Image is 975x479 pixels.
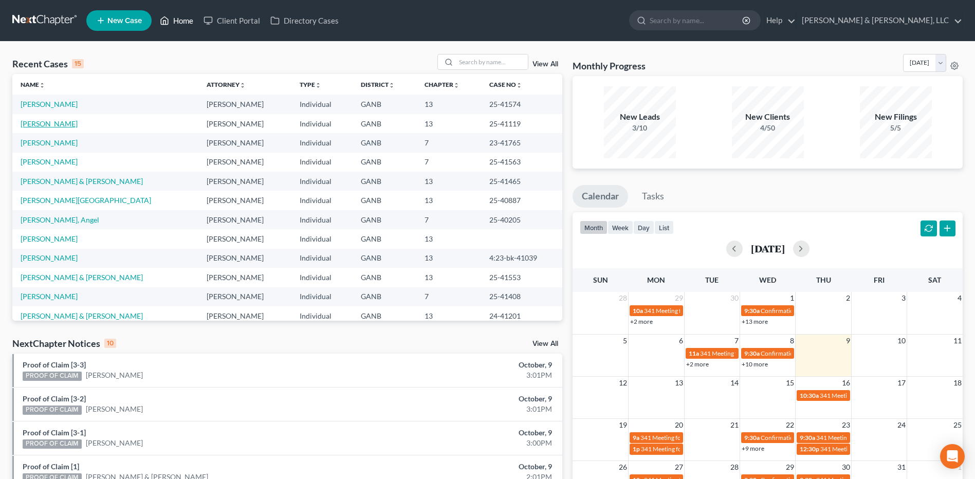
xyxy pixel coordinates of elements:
[674,377,684,389] span: 13
[820,392,912,399] span: 341 Meeting for [PERSON_NAME]
[952,335,963,347] span: 11
[104,339,116,348] div: 10
[21,292,78,301] a: [PERSON_NAME]
[481,268,562,287] td: 25-41553
[618,377,628,389] span: 12
[416,268,482,287] td: 13
[633,445,640,453] span: 1p
[896,419,907,431] span: 24
[291,287,353,306] td: Individual
[816,275,831,284] span: Thu
[353,306,416,325] td: GANB
[12,337,116,349] div: NextChapter Notices
[291,133,353,152] td: Individual
[21,273,143,282] a: [PERSON_NAME] & [PERSON_NAME]
[481,191,562,210] td: 25-40887
[516,82,522,88] i: unfold_more
[816,434,909,441] span: 341 Meeting for [PERSON_NAME]
[21,157,78,166] a: [PERSON_NAME]
[198,133,291,152] td: [PERSON_NAME]
[353,268,416,287] td: GANB
[23,394,86,403] a: Proof of Claim [3-2]
[789,335,795,347] span: 8
[198,114,291,133] td: [PERSON_NAME]
[291,306,353,325] td: Individual
[21,253,78,262] a: [PERSON_NAME]
[315,82,321,88] i: unfold_more
[198,11,265,30] a: Client Portal
[21,81,45,88] a: Nameunfold_more
[198,306,291,325] td: [PERSON_NAME]
[896,377,907,389] span: 17
[198,229,291,248] td: [PERSON_NAME]
[291,114,353,133] td: Individual
[481,172,562,191] td: 25-41465
[580,220,608,234] button: month
[416,210,482,229] td: 7
[23,406,82,415] div: PROOF OF CLAIM
[198,268,291,287] td: [PERSON_NAME]
[633,220,654,234] button: day
[532,61,558,68] a: View All
[789,292,795,304] span: 1
[207,81,246,88] a: Attorneyunfold_more
[291,172,353,191] td: Individual
[744,307,760,315] span: 9:30a
[240,82,246,88] i: unfold_more
[382,462,552,472] div: October, 9
[732,123,804,133] div: 4/50
[353,172,416,191] td: GANB
[353,153,416,172] td: GANB
[761,349,878,357] span: Confirmation Hearing for [PERSON_NAME]
[353,191,416,210] td: GANB
[416,191,482,210] td: 13
[650,11,744,30] input: Search by name...
[481,287,562,306] td: 25-41408
[841,377,851,389] span: 16
[456,54,528,69] input: Search by name...
[21,215,99,224] a: [PERSON_NAME], Angel
[416,95,482,114] td: 13
[532,340,558,347] a: View All
[785,377,795,389] span: 15
[928,275,941,284] span: Sat
[896,461,907,473] span: 31
[573,185,628,208] a: Calendar
[416,114,482,133] td: 13
[674,419,684,431] span: 20
[416,287,482,306] td: 7
[729,292,740,304] span: 30
[647,275,665,284] span: Mon
[382,428,552,438] div: October, 9
[956,292,963,304] span: 4
[678,335,684,347] span: 6
[759,275,776,284] span: Wed
[21,138,78,147] a: [PERSON_NAME]
[21,196,151,205] a: [PERSON_NAME][GEOGRAPHIC_DATA]
[742,318,768,325] a: +13 more
[107,17,142,25] span: New Case
[820,445,913,453] span: 341 Meeting for [PERSON_NAME]
[382,438,552,448] div: 3:00PM
[155,11,198,30] a: Home
[761,11,796,30] a: Help
[425,81,459,88] a: Chapterunfold_more
[481,153,562,172] td: 25-41563
[622,335,628,347] span: 5
[732,111,804,123] div: New Clients
[841,461,851,473] span: 30
[21,234,78,243] a: [PERSON_NAME]
[618,419,628,431] span: 19
[729,377,740,389] span: 14
[860,123,932,133] div: 5/5
[742,360,768,368] a: +10 more
[742,445,764,452] a: +9 more
[353,95,416,114] td: GANB
[800,434,815,441] span: 9:30a
[86,438,143,448] a: [PERSON_NAME]
[618,292,628,304] span: 28
[952,377,963,389] span: 18
[761,307,878,315] span: Confirmation Hearing for [PERSON_NAME]
[39,82,45,88] i: unfold_more
[608,220,633,234] button: week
